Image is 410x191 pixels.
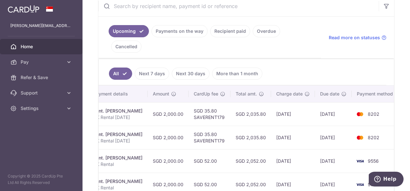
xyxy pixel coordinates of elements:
[153,91,169,97] span: Amount
[93,114,142,121] p: DK Rental [DATE]
[172,68,210,80] a: Next 30 days
[189,102,230,126] td: SGD 35.80 SAVERENT179
[21,43,63,50] span: Home
[315,149,352,173] td: [DATE]
[21,90,63,96] span: Support
[210,25,250,37] a: Recipient paid
[93,161,142,168] p: DK Rental
[10,23,72,29] p: [PERSON_NAME][EMAIL_ADDRESS][DOMAIN_NAME]
[271,149,315,173] td: [DATE]
[93,108,142,114] div: Rent. [PERSON_NAME]
[148,102,189,126] td: SGD 2,000.00
[320,91,339,97] span: Due date
[253,25,280,37] a: Overdue
[21,74,63,81] span: Refer & Save
[212,68,262,80] a: More than 1 month
[111,41,142,53] a: Cancelled
[93,138,142,144] p: DK Rental [DATE]
[329,34,380,41] span: Read more on statuses
[88,86,148,102] th: Payment details
[352,86,401,102] th: Payment method
[354,181,366,188] img: Bank Card
[315,102,352,126] td: [DATE]
[151,25,208,37] a: Payments on the way
[368,135,379,140] span: 8202
[369,172,404,188] iframe: Opens a widget where you can find more information
[8,5,39,13] img: CardUp
[189,126,230,149] td: SGD 35.80 SAVERENT179
[148,126,189,149] td: SGD 2,000.00
[93,185,142,191] p: DK Rental
[93,155,142,161] div: Rent. [PERSON_NAME]
[109,25,149,37] a: Upcoming
[230,149,271,173] td: SGD 2,052.00
[135,68,169,80] a: Next 7 days
[189,149,230,173] td: SGD 52.00
[230,126,271,149] td: SGD 2,035.80
[354,110,366,118] img: Bank Card
[354,134,366,141] img: Bank Card
[21,59,63,65] span: Pay
[368,182,379,187] span: 9556
[276,91,303,97] span: Charge date
[368,158,379,164] span: 9556
[315,126,352,149] td: [DATE]
[109,68,132,80] a: All
[271,102,315,126] td: [DATE]
[194,91,218,97] span: CardUp fee
[21,105,63,112] span: Settings
[93,131,142,138] div: Rent. [PERSON_NAME]
[368,111,379,117] span: 8202
[271,126,315,149] td: [DATE]
[148,149,189,173] td: SGD 2,000.00
[354,157,366,165] img: Bank Card
[329,34,386,41] a: Read more on statuses
[236,91,257,97] span: Total amt.
[230,102,271,126] td: SGD 2,035.80
[93,178,142,185] div: Rent. [PERSON_NAME]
